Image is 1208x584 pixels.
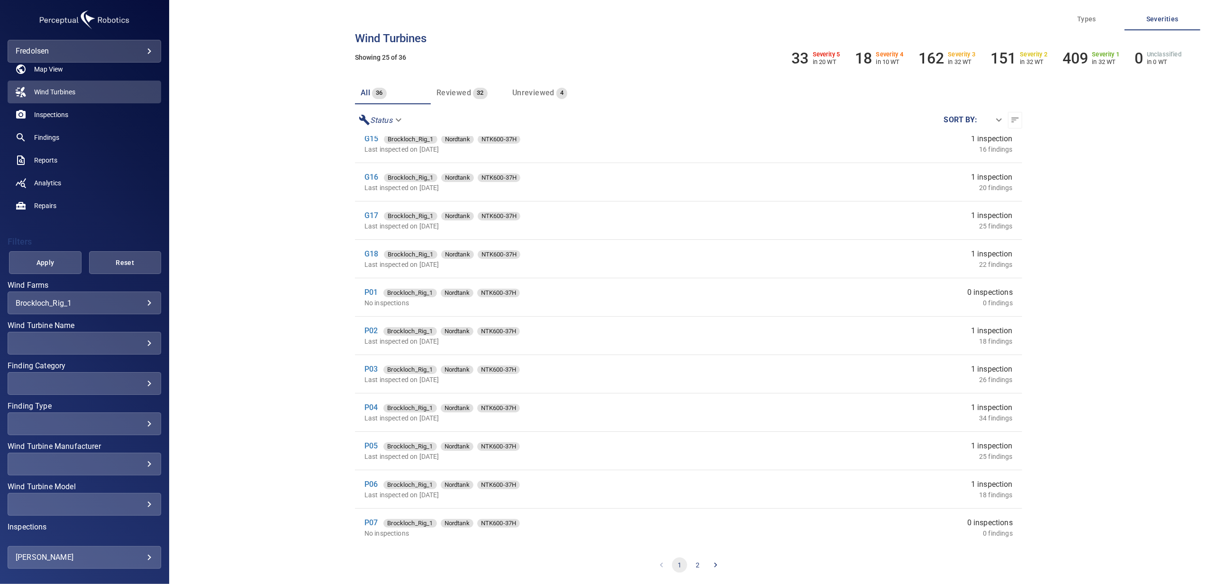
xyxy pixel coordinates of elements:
[34,178,61,188] span: Analytics
[477,519,520,528] span: NTK600-37H
[441,135,474,144] div: Nordtank
[384,211,437,221] span: Brockloch_Rig_1
[948,51,976,58] h6: Severity 3
[791,49,840,67] li: Severity 5
[441,289,473,297] div: Nordtank
[364,326,378,335] a: P02
[383,327,436,336] div: Brockloch_Rig_1
[1063,49,1088,67] h6: 409
[1130,13,1195,25] span: Severities
[944,116,978,124] label: Sort by :
[383,365,436,374] span: Brockloch_Rig_1
[918,49,944,67] h6: 162
[370,116,392,125] em: Status
[478,211,521,221] span: NTK600-37H
[813,51,840,58] h6: Severity 5
[441,212,474,220] div: Nordtank
[477,327,520,336] span: NTK600-37H
[8,126,161,149] a: findings noActive
[364,221,747,231] p: Last inspected on [DATE]
[690,557,705,573] button: Go to page 2
[364,480,378,489] a: P06
[34,64,63,74] span: Map View
[21,257,69,269] span: Apply
[441,173,474,182] span: Nordtank
[8,332,161,355] div: Wind Turbine Name
[967,517,1013,529] span: 0 inspections
[16,550,153,565] div: [PERSON_NAME]
[34,201,56,210] span: Repairs
[355,546,1022,584] nav: pagination navigation
[9,251,81,274] button: Apply
[441,327,473,336] div: Nordtank
[813,58,840,65] p: in 20 WT
[477,519,520,528] div: NTK600-37H
[478,250,521,259] span: NTK600-37H
[478,173,521,182] span: NTK600-37H
[473,88,488,99] span: 32
[979,375,1013,384] p: 26 findings
[8,81,161,103] a: windturbines active
[8,40,161,63] div: fredolsen
[477,365,520,374] span: NTK600-37H
[971,133,1013,145] span: 1 inspection
[441,365,473,374] span: Nordtank
[1020,58,1048,65] p: in 32 WT
[384,250,437,259] span: Brockloch_Rig_1
[8,282,161,289] label: Wind Farms
[477,442,520,451] span: NTK600-37H
[364,211,378,220] a: G17
[8,372,161,395] div: Finding Category
[364,260,747,269] p: Last inspected on [DATE]
[1092,51,1120,58] h6: Severity 1
[8,103,161,126] a: inspections noActive
[478,135,521,144] span: NTK600-37H
[971,364,1013,375] span: 1 inspection
[364,249,378,258] a: G18
[16,299,153,308] div: Brockloch_Rig_1
[971,172,1013,183] span: 1 inspection
[34,87,75,97] span: Wind Turbines
[979,183,1013,192] p: 20 findings
[441,519,473,528] div: Nordtank
[971,402,1013,413] span: 1 inspection
[1063,49,1119,67] li: Severity 1
[8,412,161,435] div: Finding Type
[16,44,153,59] div: fredolsen
[979,145,1013,154] p: 16 findings
[1092,58,1120,65] p: in 32 WT
[971,440,1013,452] span: 1 inspection
[477,404,520,412] div: NTK600-37H
[971,210,1013,221] span: 1 inspection
[441,288,473,298] span: Nordtank
[8,58,161,81] a: map noActive
[383,442,436,451] div: Brockloch_Rig_1
[791,49,808,67] h6: 33
[383,519,436,528] div: Brockloch_Rig_1
[979,490,1013,500] p: 18 findings
[355,112,408,128] div: Status
[364,413,746,423] p: Last inspected on [DATE]
[441,442,473,451] span: Nordtank
[876,51,904,58] h6: Severity 4
[1147,51,1181,58] h6: Unclassified
[364,134,378,143] a: G15
[384,135,437,144] span: Brockloch_Rig_1
[1054,13,1119,25] span: Types
[441,327,473,336] span: Nordtank
[971,325,1013,337] span: 1 inspection
[384,212,437,220] div: Brockloch_Rig_1
[441,519,473,528] span: Nordtank
[8,362,161,370] label: Finding Category
[990,49,1016,67] h6: 151
[990,49,1047,67] li: Severity 2
[364,490,746,500] p: Last inspected on [DATE]
[383,288,436,298] span: Brockloch_Rig_1
[876,58,904,65] p: in 10 WT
